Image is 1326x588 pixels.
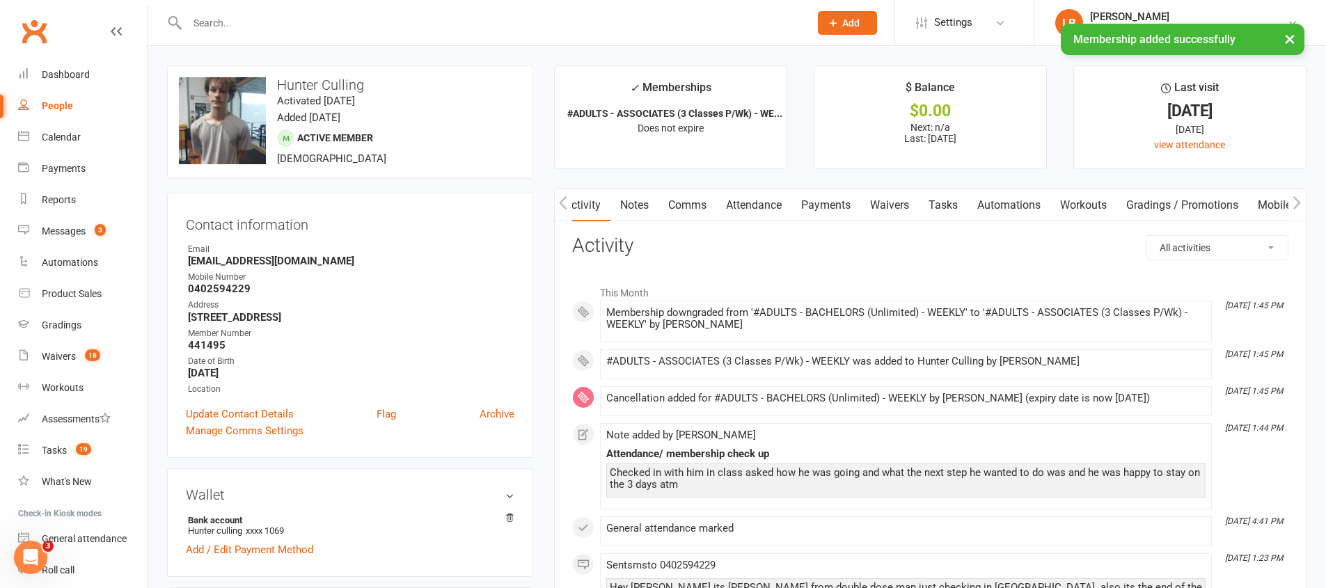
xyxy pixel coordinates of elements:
strong: [DATE] [188,367,514,379]
span: [DEMOGRAPHIC_DATA] [277,152,386,165]
div: Product Sales [42,288,102,299]
span: 3 [42,541,54,552]
h3: Hunter Culling [179,77,521,93]
div: Roll call [42,564,74,575]
span: xxxx 1069 [246,525,284,536]
a: Manage Comms Settings [186,422,303,439]
div: Memberships [630,79,711,104]
a: Payments [791,189,860,221]
div: Waivers [42,351,76,362]
div: Cancellation added for #ADULTS - BACHELORS (Unlimited) - WEEKLY by [PERSON_NAME] (expiry date is ... [606,392,1206,404]
a: Clubworx [17,14,52,49]
a: Activity [555,189,610,221]
div: Messages [42,225,86,237]
div: Email [188,243,514,256]
h3: Contact information [186,212,514,232]
a: Update Contact Details [186,406,294,422]
iframe: Intercom live chat [14,541,47,574]
div: General attendance [42,533,127,544]
a: Automations [18,247,147,278]
a: Product Sales [18,278,147,310]
strong: 441495 [188,339,514,351]
a: Waivers [860,189,919,221]
a: Gradings [18,310,147,341]
div: Workouts [42,382,84,393]
strong: [EMAIL_ADDRESS][DOMAIN_NAME] [188,255,514,267]
div: [DATE] [1087,104,1293,118]
div: Tasks [42,445,67,456]
h3: Activity [572,235,1288,257]
div: Calendar [42,132,81,143]
div: Address [188,299,514,312]
a: Reports [18,184,147,216]
a: Roll call [18,555,147,586]
span: 18 [85,349,100,361]
a: Assessments [18,404,147,435]
time: Added [DATE] [277,111,340,124]
a: Gradings / Promotions [1116,189,1248,221]
input: Search... [183,13,800,33]
span: Settings [934,7,972,38]
img: image1753857693.png [179,77,266,164]
a: Tasks [919,189,968,221]
div: $ Balance [906,79,955,104]
div: General attendance marked [606,523,1206,534]
a: Comms [658,189,716,221]
a: Automations [968,189,1050,221]
div: Member Number [188,327,514,340]
a: Messages 3 [18,216,147,247]
a: Waivers 18 [18,341,147,372]
span: 3 [95,224,106,236]
strong: Bank account [188,515,507,525]
span: 19 [76,443,91,455]
span: Does not expire [638,122,704,134]
p: Next: n/a Last: [DATE] [827,122,1034,144]
div: Double Dose Muay Thai [GEOGRAPHIC_DATA] [1090,23,1287,35]
a: Attendance [716,189,791,221]
a: view attendance [1154,139,1225,150]
a: Add / Edit Payment Method [186,541,313,558]
div: Reports [42,194,76,205]
div: LB [1055,9,1083,37]
div: Checked in with him in class asked how he was going and what the next step he wanted to do was an... [610,467,1202,491]
i: [DATE] 1:45 PM [1225,386,1283,396]
a: Calendar [18,122,147,153]
div: Payments [42,163,86,174]
a: Notes [610,189,658,221]
strong: #ADULTS - ASSOCIATES (3 Classes P/Wk) - WE... [567,108,782,119]
a: Workouts [1050,189,1116,221]
strong: [STREET_ADDRESS] [188,311,514,324]
i: [DATE] 1:45 PM [1225,301,1283,310]
div: [PERSON_NAME] [1090,10,1287,23]
div: What's New [42,476,92,487]
div: $0.00 [827,104,1034,118]
span: Active member [297,132,373,143]
div: Gradings [42,319,81,331]
i: [DATE] 4:41 PM [1225,516,1283,526]
span: Add [842,17,860,29]
div: #ADULTS - ASSOCIATES (3 Classes P/Wk) - WEEKLY was added to Hunter Culling by [PERSON_NAME] [606,356,1206,367]
div: Location [188,383,514,396]
a: Mobile App [1248,189,1323,221]
li: This Month [572,278,1288,301]
div: People [42,100,73,111]
span: Sent sms to 0402594229 [606,559,716,571]
div: [DATE] [1087,122,1293,137]
i: [DATE] 1:45 PM [1225,349,1283,359]
div: Membership added successfully [1061,24,1304,55]
a: Archive [480,406,514,422]
a: General attendance kiosk mode [18,523,147,555]
div: Automations [42,257,98,268]
i: [DATE] 1:23 PM [1225,553,1283,563]
a: People [18,90,147,122]
a: What's New [18,466,147,498]
a: Dashboard [18,59,147,90]
div: Assessments [42,413,111,424]
button: × [1277,24,1302,54]
li: Hunter culling [186,513,514,538]
i: ✓ [630,81,639,95]
div: Date of Birth [188,355,514,368]
a: Flag [377,406,396,422]
i: [DATE] 1:44 PM [1225,423,1283,433]
h3: Wallet [186,487,514,502]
